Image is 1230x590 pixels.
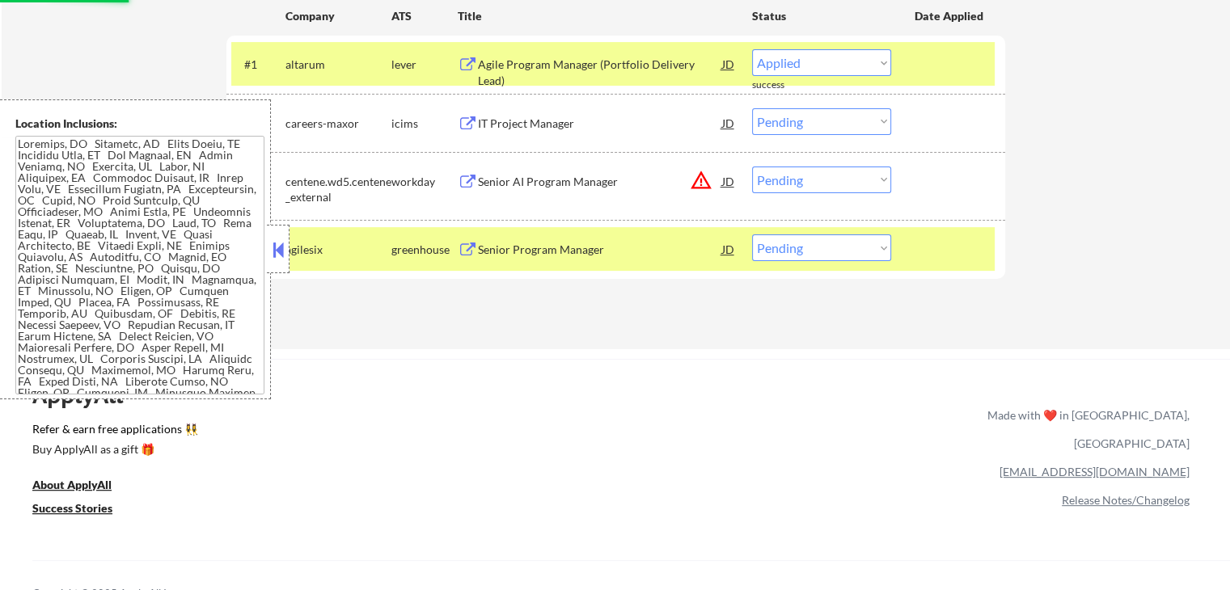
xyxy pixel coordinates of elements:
[721,108,737,137] div: JD
[1000,465,1190,478] a: [EMAIL_ADDRESS][DOMAIN_NAME]
[721,49,737,78] div: JD
[285,242,391,258] div: agilesix
[478,57,722,88] div: Agile Program Manager (Portfolio Delivery Lead)
[391,116,458,132] div: icims
[478,116,722,132] div: IT Project Manager
[391,8,458,24] div: ATS
[391,174,458,190] div: workday
[981,401,1190,457] div: Made with ❤️ in [GEOGRAPHIC_DATA], [GEOGRAPHIC_DATA]
[391,57,458,73] div: lever
[32,444,194,455] div: Buy ApplyAll as a gift 🎁
[285,8,391,24] div: Company
[32,499,134,520] a: Success Stories
[478,242,722,258] div: Senior Program Manager
[752,1,891,30] div: Status
[690,169,712,192] button: warning_amber
[391,242,458,258] div: greenhouse
[244,57,273,73] div: #1
[32,381,142,409] div: ApplyAll
[721,166,737,196] div: JD
[32,476,134,496] a: About ApplyAll
[32,424,649,440] a: Refer & earn free applications 👯‍♀️
[915,8,986,24] div: Date Applied
[32,501,112,515] u: Success Stories
[15,116,264,132] div: Location Inclusions:
[285,174,391,205] div: centene.wd5.centene_external
[285,57,391,73] div: altarum
[32,478,112,491] u: About ApplyAll
[32,440,194,461] a: Buy ApplyAll as a gift 🎁
[1062,493,1190,507] a: Release Notes/Changelog
[458,8,737,24] div: Title
[721,234,737,263] div: JD
[285,116,391,132] div: careers-maxor
[478,174,722,190] div: Senior AI Program Manager
[752,78,817,92] div: success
